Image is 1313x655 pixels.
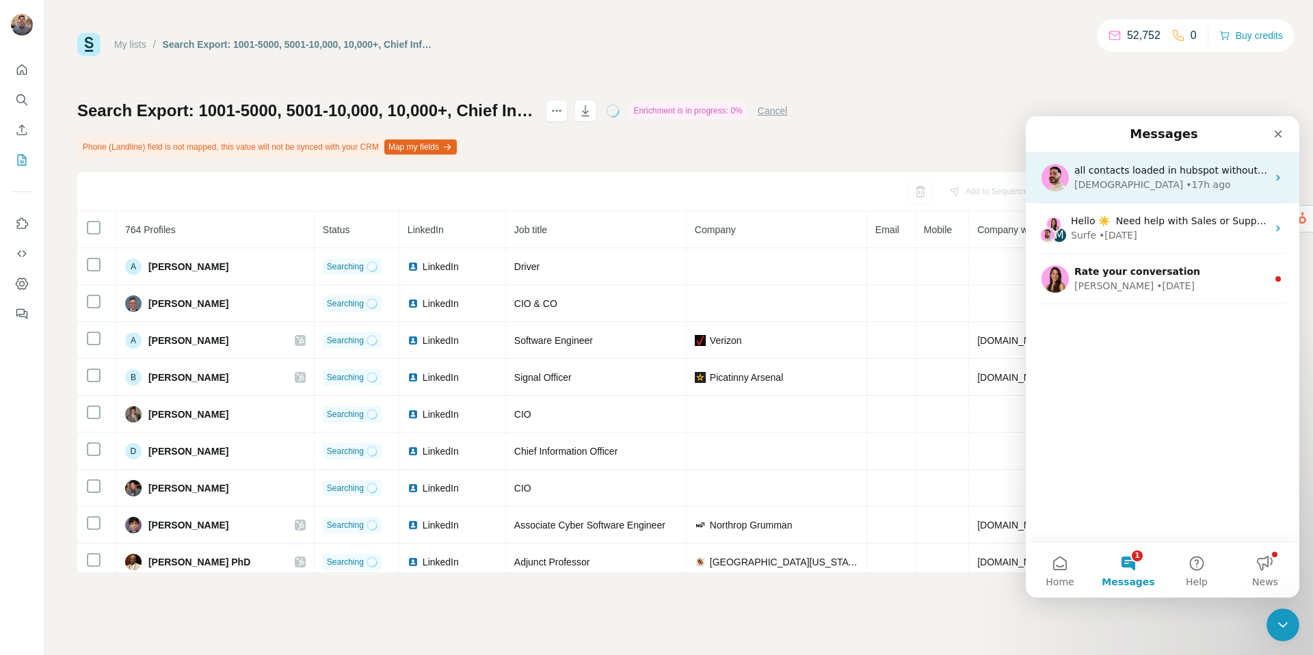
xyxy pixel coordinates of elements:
[1219,26,1283,45] button: Buy credits
[695,335,706,346] img: company-logo
[125,480,142,496] img: Avatar
[76,461,129,470] span: Messages
[125,295,142,312] img: Avatar
[125,258,142,275] div: A
[423,555,459,569] span: LinkedIn
[327,445,364,457] span: Searching
[695,224,736,235] span: Company
[423,407,459,421] span: LinkedIn
[77,135,460,159] div: Phone (Landline) field is not mapped, this value will not be synced with your CRM
[131,163,169,177] div: • [DATE]
[514,261,540,272] span: Driver
[125,554,142,570] img: Avatar
[77,100,533,122] h1: Search Export: 1001-5000, 5001-10,000, 10,000+, Chief Information Security Officer, Chief Informa...
[408,335,419,346] img: LinkedIn logo
[125,406,142,423] img: Avatar
[514,335,593,346] span: Software Engineer
[327,260,364,273] span: Searching
[408,520,419,531] img: LinkedIn logo
[514,557,590,567] span: Adjunct Professor
[153,38,156,51] li: /
[148,407,228,421] span: [PERSON_NAME]
[125,443,142,459] div: D
[408,483,419,494] img: LinkedIn logo
[514,298,557,309] span: CIO & CO
[49,163,128,177] div: [PERSON_NAME]
[384,139,457,155] button: Map my fields
[137,427,205,481] button: Help
[25,111,42,127] div: M
[423,297,459,310] span: LinkedIn
[408,409,419,420] img: LinkedIn logo
[327,408,364,420] span: Searching
[977,335,1054,346] span: [DOMAIN_NAME]
[148,555,250,569] span: [PERSON_NAME] PhD
[125,224,176,235] span: 764 Profiles
[423,371,459,384] span: LinkedIn
[924,224,952,235] span: Mobile
[977,224,1053,235] span: Company website
[758,104,788,118] button: Cancel
[20,100,36,116] img: Aurélie avatar
[16,149,43,176] img: Profile image for Aurélie
[11,148,33,172] button: My lists
[514,483,531,494] span: CIO
[148,260,228,273] span: [PERSON_NAME]
[695,520,706,531] img: company-logo
[148,334,228,347] span: [PERSON_NAME]
[148,444,228,458] span: [PERSON_NAME]
[11,57,33,82] button: Quick start
[45,99,367,110] span: Hello ☀️ ​ Need help with Sales or Support? We've got you covered!
[408,557,419,567] img: LinkedIn logo
[408,224,444,235] span: LinkedIn
[423,334,459,347] span: LinkedIn
[77,33,101,56] img: Surfe Logo
[710,555,858,569] span: [GEOGRAPHIC_DATA][US_STATE]
[408,372,419,383] img: LinkedIn logo
[710,334,742,347] span: Verizon
[323,224,350,235] span: Status
[408,446,419,457] img: LinkedIn logo
[148,481,228,495] span: [PERSON_NAME]
[160,461,182,470] span: Help
[710,518,793,532] span: Northrop Grumman
[629,103,746,119] div: Enrichment is in progress: 0%
[327,297,364,310] span: Searching
[125,369,142,386] div: B
[977,372,1054,383] span: [DOMAIN_NAME]
[226,461,252,470] span: News
[11,14,33,36] img: Avatar
[977,557,1054,567] span: [DOMAIN_NAME]
[1191,27,1197,44] p: 0
[11,271,33,296] button: Dashboard
[73,112,111,126] div: • [DATE]
[20,461,48,470] span: Home
[11,118,33,142] button: Enrich CSV
[423,481,459,495] span: LinkedIn
[49,49,466,59] span: all contacts loaded in hubspot without being enriched. i cannot get to enrich from here
[11,241,33,266] button: Use Surfe API
[327,334,364,347] span: Searching
[148,518,228,532] span: [PERSON_NAME]
[408,261,419,272] img: LinkedIn logo
[148,371,228,384] span: [PERSON_NAME]
[114,39,146,50] a: My lists
[125,332,142,349] div: A
[45,112,70,126] div: Surfe
[514,446,618,457] span: Chief Information Officer
[327,371,364,384] span: Searching
[1026,116,1299,598] iframe: Intercom live chat
[1266,609,1299,641] iframe: Intercom live chat
[695,557,706,567] img: company-logo
[423,444,459,458] span: LinkedIn
[1127,27,1161,44] p: 52,752
[68,427,137,481] button: Messages
[49,62,157,76] div: [DEMOGRAPHIC_DATA]
[11,302,33,326] button: Feedback
[163,38,434,51] div: Search Export: 1001-5000, 5001-10,000, 10,000+, Chief Information Security Officer, Chief Informa...
[125,517,142,533] img: Avatar
[14,111,30,127] img: Christian avatar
